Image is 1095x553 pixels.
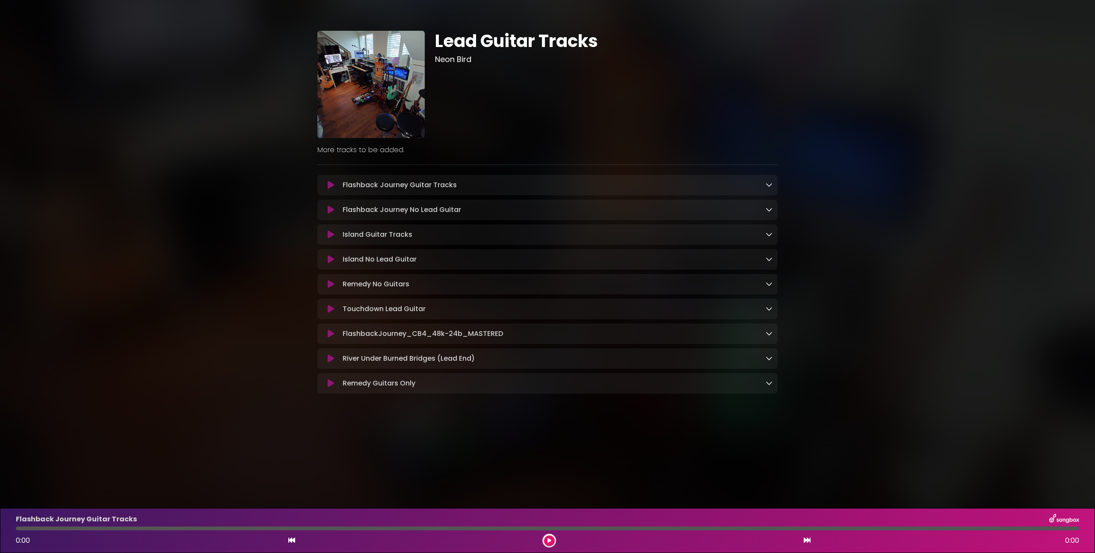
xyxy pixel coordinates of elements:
img: rmArDJfHT6qm0tY6uTOw [317,31,425,138]
p: River Under Burned Bridges (Lead End) [343,353,475,364]
p: Touchdown Lead Guitar [343,304,426,314]
p: FlashbackJourney_CB4_48k-24b_MASTERED [343,329,503,339]
p: Island Guitar Tracks [343,229,412,240]
p: Flashback Journey Guitar Tracks [343,180,457,190]
h1: Lead Guitar Tracks [435,31,778,51]
p: Remedy Guitars Only [343,378,415,388]
p: Island No Lead Guitar [343,254,417,265]
p: Flashback Journey No Lead Guitar [343,205,461,215]
p: Remedy No Guitars [343,279,409,289]
h3: Neon Bird [435,55,778,64]
p: More tracks to be added. [317,145,778,155]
